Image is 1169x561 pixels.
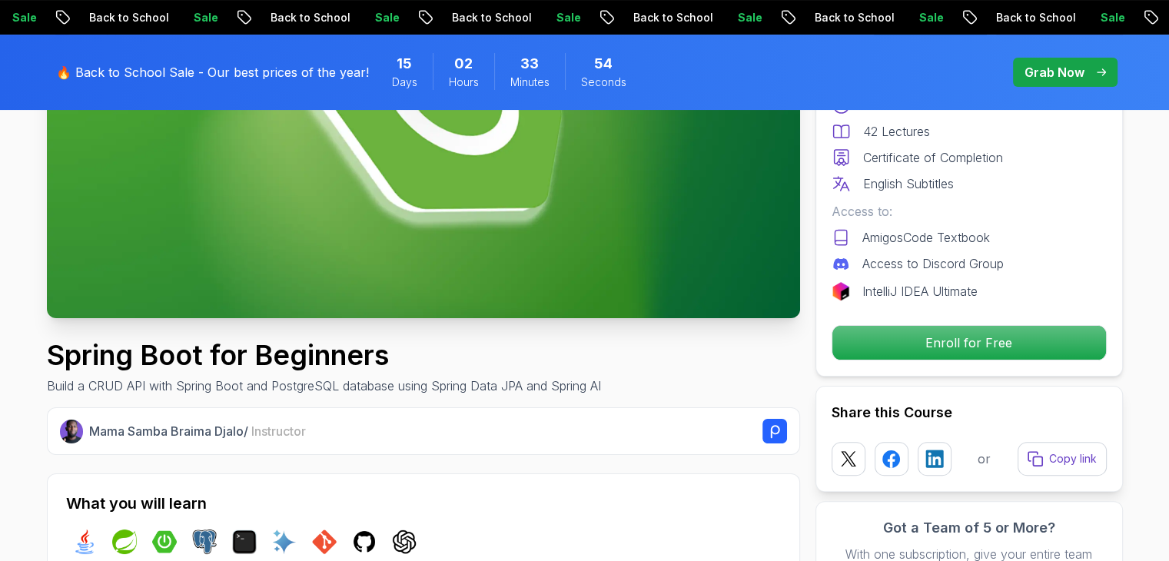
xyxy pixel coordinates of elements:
[1018,442,1107,476] button: Copy link
[527,10,576,25] p: Sale
[112,529,137,554] img: spring logo
[272,529,297,554] img: ai logo
[152,529,177,554] img: spring-boot logo
[862,228,990,247] p: AmigosCode Textbook
[709,10,758,25] p: Sale
[449,75,479,90] span: Hours
[1025,63,1084,81] p: Grab Now
[581,75,626,90] span: Seconds
[832,517,1107,539] h3: Got a Team of 5 or More?
[863,122,930,141] p: 42 Lectures
[832,326,1106,360] p: Enroll for Free
[192,529,217,554] img: postgres logo
[352,529,377,554] img: github logo
[863,148,1003,167] p: Certificate of Completion
[1071,10,1121,25] p: Sale
[423,10,527,25] p: Back to School
[863,174,954,193] p: English Subtitles
[47,340,601,370] h1: Spring Boot for Beginners
[89,422,306,440] p: Mama Samba Braima Djalo /
[832,402,1107,423] h2: Share this Course
[232,529,257,554] img: terminal logo
[978,450,991,468] p: or
[241,10,346,25] p: Back to School
[890,10,939,25] p: Sale
[60,10,164,25] p: Back to School
[862,254,1004,273] p: Access to Discord Group
[785,10,890,25] p: Back to School
[60,420,84,443] img: Nelson Djalo
[862,282,978,300] p: IntelliJ IDEA Ultimate
[454,53,473,75] span: 2 Hours
[520,53,539,75] span: 33 Minutes
[967,10,1071,25] p: Back to School
[832,325,1107,360] button: Enroll for Free
[66,493,781,514] h2: What you will learn
[832,202,1107,221] p: Access to:
[312,529,337,554] img: git logo
[1049,451,1097,466] p: Copy link
[164,10,214,25] p: Sale
[832,282,850,300] img: jetbrains logo
[392,529,417,554] img: chatgpt logo
[72,529,97,554] img: java logo
[397,53,412,75] span: 15 Days
[510,75,550,90] span: Minutes
[251,423,306,439] span: Instructor
[392,75,417,90] span: Days
[47,377,601,395] p: Build a CRUD API with Spring Boot and PostgreSQL database using Spring Data JPA and Spring AI
[56,63,369,81] p: 🔥 Back to School Sale - Our best prices of the year!
[594,53,613,75] span: 54 Seconds
[604,10,709,25] p: Back to School
[346,10,395,25] p: Sale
